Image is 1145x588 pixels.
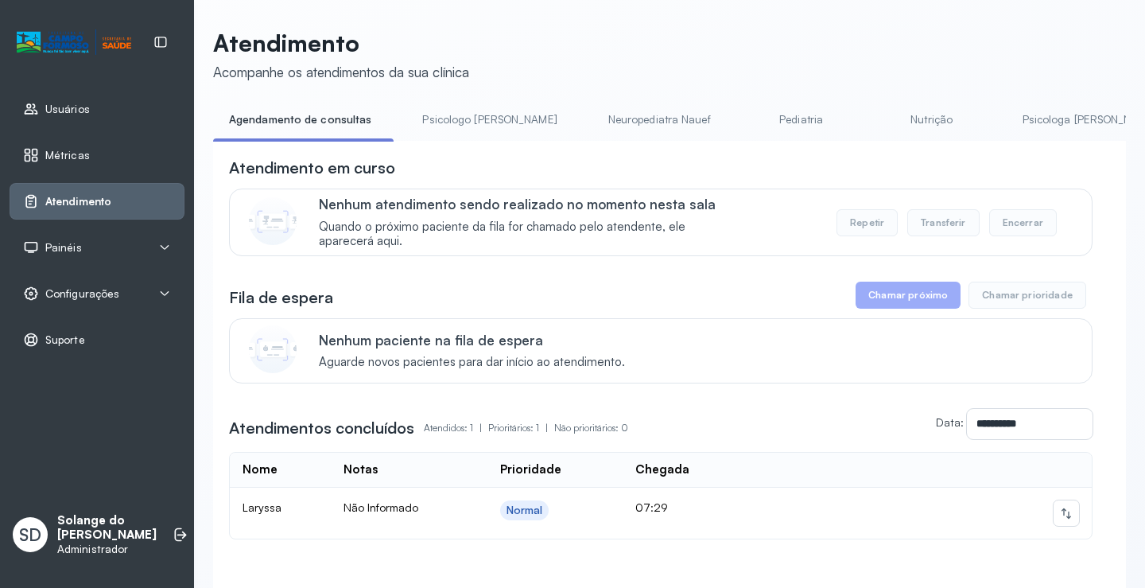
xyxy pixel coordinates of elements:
a: Nutrição [876,107,988,133]
p: Prioritários: 1 [488,417,554,439]
span: 07:29 [635,500,668,514]
button: Encerrar [989,209,1057,236]
p: Nenhum paciente na fila de espera [319,332,625,349]
a: Usuários [23,101,171,117]
span: | [545,422,548,434]
span: Laryssa [243,500,281,514]
span: Não Informado [343,500,418,514]
span: Configurações [45,287,119,301]
span: Painéis [45,241,82,255]
span: Métricas [45,149,90,162]
span: Quando o próximo paciente da fila for chamado pelo atendente, ele aparecerá aqui. [319,220,739,250]
span: Usuários [45,103,90,116]
div: Chegada [635,462,689,477]
img: Logotipo do estabelecimento [17,29,131,56]
p: Atendidos: 1 [424,417,488,439]
div: Notas [343,462,378,477]
button: Chamar próximo [856,282,961,309]
a: Psicologo [PERSON_NAME] [406,107,572,133]
div: Normal [507,504,543,517]
button: Chamar prioridade [968,282,1086,309]
a: Atendimento [23,193,171,209]
button: Repetir [836,209,898,236]
span: Atendimento [45,195,111,208]
p: Administrador [57,543,157,556]
h3: Atendimento em curso [229,157,395,179]
label: Data: [936,415,964,429]
span: | [479,422,482,434]
h3: Fila de espera [229,286,333,309]
a: Pediatria [746,107,857,133]
p: Não prioritários: 0 [554,417,628,439]
p: Nenhum atendimento sendo realizado no momento nesta sala [319,196,739,212]
p: Solange do [PERSON_NAME] [57,513,157,543]
button: Transferir [907,209,980,236]
div: Prioridade [500,462,561,477]
h3: Atendimentos concluídos [229,417,414,439]
a: Agendamento de consultas [213,107,387,133]
a: Neuropediatra Nauef [592,107,727,133]
div: Nome [243,462,278,477]
img: Imagem de CalloutCard [249,325,297,373]
div: Acompanhe os atendimentos da sua clínica [213,64,469,80]
span: Aguarde novos pacientes para dar início ao atendimento. [319,355,625,370]
img: Imagem de CalloutCard [249,197,297,245]
p: Atendimento [213,29,469,57]
a: Métricas [23,147,171,163]
span: Suporte [45,333,85,347]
